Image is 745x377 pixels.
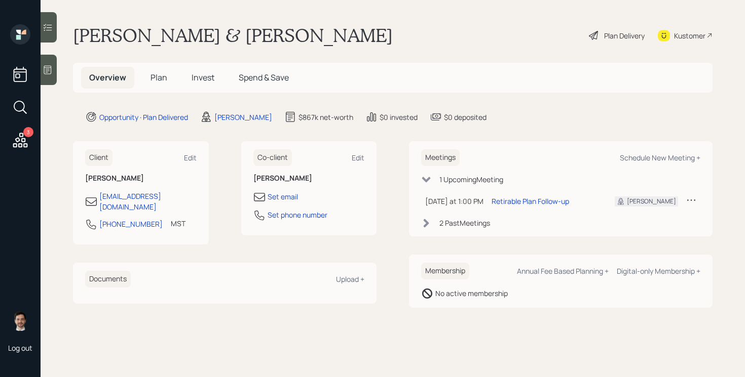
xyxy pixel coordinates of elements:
span: Plan [151,72,167,83]
span: Invest [192,72,214,83]
div: [PERSON_NAME] [627,197,676,206]
div: [DATE] at 1:00 PM [425,196,483,206]
div: 2 Past Meeting s [439,218,490,228]
h6: [PERSON_NAME] [253,174,365,183]
div: [PERSON_NAME] [214,112,272,122]
div: MST [171,218,185,229]
div: Retirable Plan Follow-up [492,196,569,206]
h1: [PERSON_NAME] & [PERSON_NAME] [73,24,393,47]
div: 3 [23,127,33,137]
div: Kustomer [674,30,705,41]
div: Digital-only Membership + [617,266,700,276]
h6: Documents [85,271,131,287]
div: Set phone number [268,210,327,220]
div: Annual Fee Based Planning + [517,266,609,276]
div: $0 invested [380,112,418,122]
div: 1 Upcoming Meeting [439,174,503,185]
span: Spend & Save [239,72,289,83]
div: [PHONE_NUMBER] [99,219,163,229]
h6: [PERSON_NAME] [85,174,197,183]
span: Overview [89,72,126,83]
h6: Client [85,149,113,166]
div: No active membership [435,288,508,299]
img: jonah-coleman-headshot.png [10,311,30,331]
div: Opportunity · Plan Delivered [99,112,188,122]
h6: Co-client [253,149,292,166]
div: Edit [352,153,364,162]
div: Log out [8,343,32,353]
div: Upload + [336,274,364,284]
div: $0 deposited [444,112,487,122]
div: Plan Delivery [604,30,645,41]
div: [EMAIL_ADDRESS][DOMAIN_NAME] [99,191,197,212]
div: $867k net-worth [299,112,353,122]
div: Set email [268,191,298,202]
div: Schedule New Meeting + [620,153,700,162]
div: Edit [184,153,197,162]
h6: Membership [421,263,469,279]
h6: Meetings [421,149,460,166]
